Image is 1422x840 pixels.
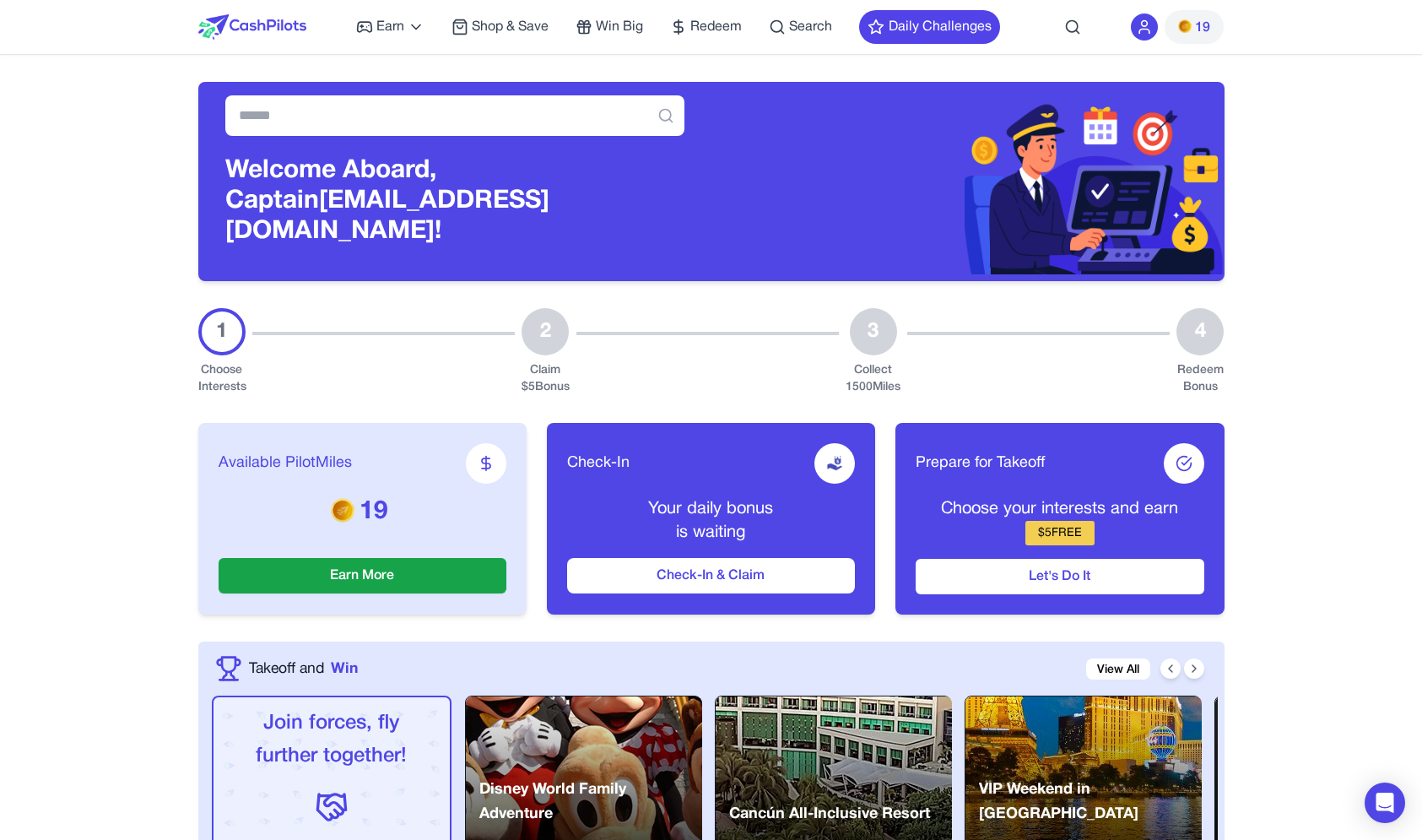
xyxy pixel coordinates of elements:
p: 19 [219,497,506,528]
button: Let's Do It [916,559,1203,594]
button: Earn More [219,558,506,593]
img: Header decoration [711,89,1225,274]
button: Daily Challenges [859,10,1000,44]
a: Win Big [576,17,643,37]
img: CashPilots Logo [198,14,306,40]
div: 4 [1176,308,1224,355]
div: Open Intercom Messenger [1365,783,1405,823]
a: Earn [356,17,424,37]
a: View All [1086,658,1150,680]
span: Redeem [690,17,742,37]
button: PMs19 [1165,10,1224,44]
div: Redeem Bonus [1176,362,1224,396]
span: is waiting [676,525,745,540]
span: Win [331,658,358,680]
span: Earn [376,17,404,37]
span: Takeoff and [249,658,324,680]
div: Claim $ 5 Bonus [522,362,570,396]
div: 3 [850,308,897,355]
span: Prepare for Takeoff [916,452,1045,475]
a: Redeem [670,17,742,37]
div: Collect 1500 Miles [846,362,900,396]
span: Check-In [567,452,630,475]
span: Shop & Save [472,17,549,37]
span: Search [789,17,832,37]
a: Shop & Save [451,17,549,37]
div: 1 [198,308,246,355]
p: Choose your interests and earn [916,497,1203,521]
h3: Welcome Aboard, Captain [EMAIL_ADDRESS][DOMAIN_NAME]! [225,156,684,247]
img: PMs [331,498,354,522]
span: 19 [1195,18,1210,38]
a: Search [769,17,832,37]
p: VIP Weekend in [GEOGRAPHIC_DATA] [979,778,1202,827]
span: Win Big [596,17,643,37]
button: Check-In & Claim [567,558,855,593]
p: Disney World Family Adventure [479,778,702,827]
p: Your daily bonus [567,497,855,521]
a: Takeoff andWin [249,658,358,680]
div: 2 [522,308,569,355]
p: Join forces, fly further together! [227,707,436,773]
img: receive-dollar [826,455,843,472]
span: Available PilotMiles [219,452,352,475]
div: Choose Interests [198,362,246,396]
div: $ 5 FREE [1025,521,1095,545]
img: PMs [1178,19,1192,33]
p: Cancún All-Inclusive Resort [729,802,930,826]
